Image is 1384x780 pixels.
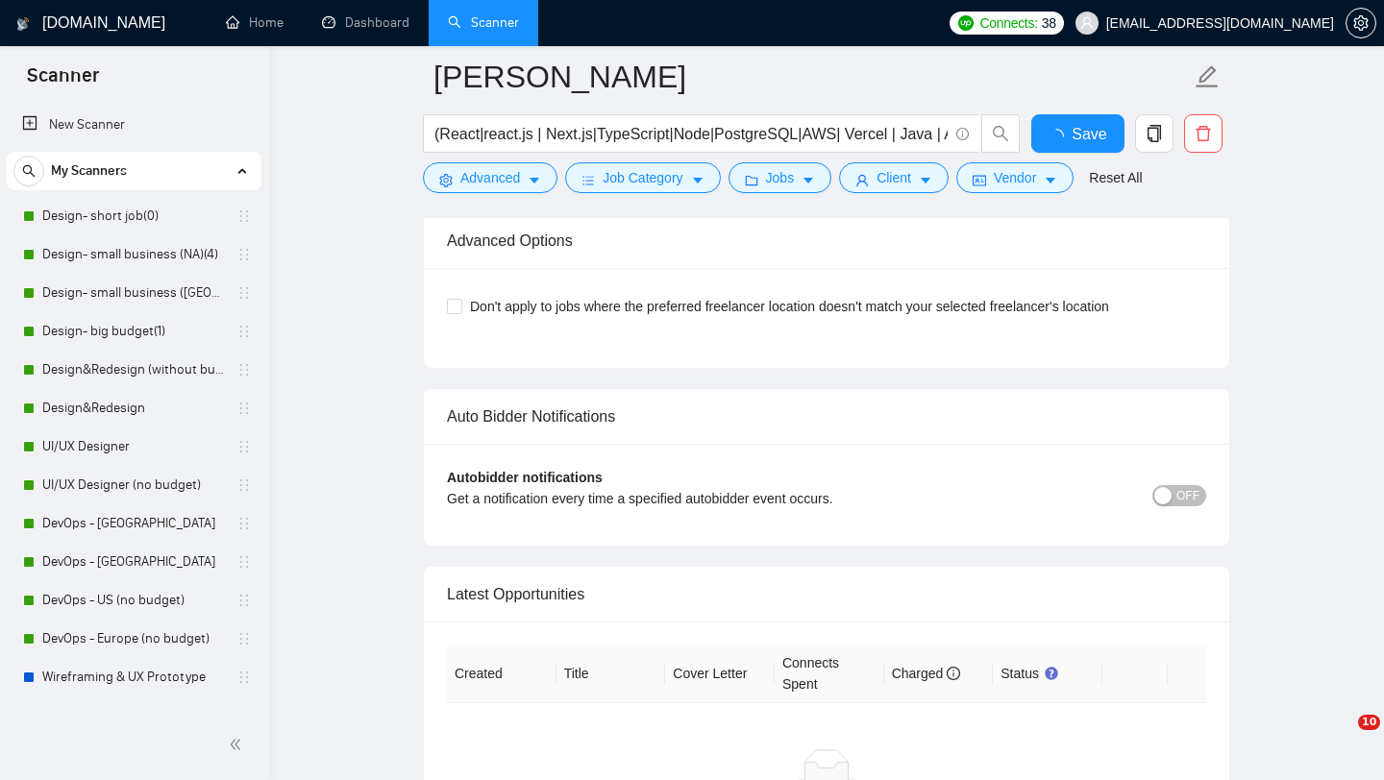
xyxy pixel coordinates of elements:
span: Charged [892,666,961,681]
span: Scanner [12,61,114,102]
a: Sys Admin (no budget) [42,696,225,735]
span: edit [1195,64,1220,89]
th: Title [556,645,666,703]
th: Status [993,645,1102,703]
span: holder [236,362,252,378]
button: search [13,156,44,186]
span: holder [236,439,252,454]
a: DevOps - [GEOGRAPHIC_DATA] [42,543,225,581]
button: barsJob Categorycaret-down [565,162,720,193]
span: Save [1072,122,1106,146]
span: holder [236,631,252,646]
a: UI/UX Designer [42,427,225,466]
th: Created [447,645,556,703]
span: Vendor [994,167,1036,188]
button: idcardVendorcaret-down [956,162,1074,193]
a: dashboardDashboard [322,14,409,31]
a: DevOps - Europe (no budget) [42,620,225,658]
span: holder [236,247,252,262]
button: Save [1031,114,1124,153]
span: caret-down [1044,173,1057,187]
th: Connects Spent [775,645,884,703]
a: New Scanner [22,106,246,144]
span: info-circle [956,128,969,140]
span: 38 [1042,12,1056,34]
a: Design- small business ([GEOGRAPHIC_DATA])(4) [42,274,225,312]
th: Cover Letter [665,645,775,703]
b: Autobidder notifications [447,470,603,485]
button: delete [1184,114,1223,153]
img: logo [16,9,30,39]
span: caret-down [691,173,704,187]
a: UI/UX Designer (no budget) [42,466,225,504]
span: holder [236,401,252,416]
span: Client [877,167,911,188]
input: Scanner name... [433,53,1191,101]
button: search [981,114,1020,153]
span: copy [1136,125,1173,142]
span: Connects: [979,12,1037,34]
span: search [14,164,43,178]
span: double-left [229,735,248,754]
span: search [982,125,1019,142]
span: user [1080,16,1094,30]
input: Search Freelance Jobs... [434,122,948,146]
span: holder [236,324,252,339]
span: holder [236,593,252,608]
span: holder [236,285,252,301]
a: setting [1346,15,1376,31]
span: holder [236,516,252,531]
a: DevOps - US (no budget) [42,581,225,620]
span: caret-down [802,173,815,187]
a: Design&Redesign (without budget) [42,351,225,389]
span: OFF [1176,485,1199,506]
a: Reset All [1089,167,1142,188]
a: Design- big budget(1) [42,312,225,351]
button: copy [1135,114,1174,153]
span: folder [745,173,758,187]
button: folderJobscaret-down [729,162,832,193]
button: setting [1346,8,1376,38]
a: Design- small business (NA)(4) [42,235,225,274]
div: Advanced Options [447,213,1206,268]
span: caret-down [919,173,932,187]
button: settingAdvancedcaret-down [423,162,557,193]
div: Latest Opportunities [447,567,1206,622]
span: info-circle [947,667,960,680]
span: holder [236,208,252,224]
span: 10 [1358,715,1380,730]
span: setting [439,173,453,187]
div: Get a notification every time a specified autobidder event occurs. [447,488,1017,509]
iframe: Intercom live chat [1319,715,1365,761]
img: upwork-logo.png [958,15,974,31]
span: setting [1347,15,1375,31]
a: homeHome [226,14,284,31]
div: Auto Bidder Notifications [447,389,1206,444]
span: Job Category [603,167,682,188]
button: userClientcaret-down [839,162,949,193]
a: DevOps - [GEOGRAPHIC_DATA] [42,504,225,543]
a: Design- short job(0) [42,197,225,235]
span: holder [236,670,252,685]
span: holder [236,554,252,570]
span: Advanced [460,167,520,188]
span: idcard [973,173,986,187]
span: delete [1185,125,1222,142]
span: bars [581,173,595,187]
span: holder [236,477,252,493]
span: loading [1049,129,1072,144]
span: caret-down [528,173,541,187]
span: My Scanners [51,152,127,190]
a: searchScanner [448,14,519,31]
span: Jobs [766,167,795,188]
span: user [855,173,869,187]
a: Design&Redesign [42,389,225,427]
span: holder [236,708,252,723]
li: New Scanner [7,106,261,144]
a: Wireframing & UX Prototype [42,658,225,696]
span: Don't apply to jobs where the preferred freelancer location doesn't match your selected freelance... [462,296,1117,317]
div: Tooltip anchor [1043,665,1060,682]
